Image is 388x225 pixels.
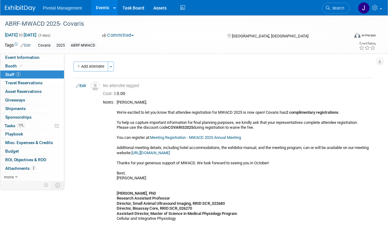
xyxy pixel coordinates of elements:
b: 2 complimentary registrations [286,110,338,115]
div: Event Format [322,32,376,41]
div: Covaris [36,42,52,49]
div: ABRF-MWACD 2025- Covaris [3,18,344,29]
div: Event Rating [359,42,375,45]
a: Shipments [0,105,64,113]
div: 2025 [55,42,67,49]
span: Asset Reservations [5,89,42,94]
button: Committed [100,32,136,39]
span: Pivotal Management [43,6,82,10]
span: Budget [5,149,19,154]
b: Director, Small Animal Ultrasound Imaging, RRID:SCR_022683 Director, Bioassay Core, RRID:SCR_0262... [117,201,237,216]
img: Format-Inperson.png [354,33,360,38]
img: ExhibitDay [5,5,36,11]
span: Giveaways [5,97,25,102]
span: Playbook [5,132,23,136]
i: Booth reservation complete [20,64,23,67]
span: Shipments [5,106,26,111]
img: Unassigned-User-Icon.png [91,82,100,91]
span: (3 days) [38,33,51,37]
b: COVARIS2025 [168,125,193,130]
b: Research Assistant Professor [117,196,170,200]
span: Booth [5,63,24,68]
a: Edit [76,84,86,88]
a: Travel Reservations [0,79,64,87]
a: Attachments2 [0,164,64,173]
span: Event Information [5,55,40,60]
a: Tasks17% [0,122,64,130]
td: Personalize Event Tab Strip [41,181,52,189]
span: 0.00 [103,91,128,96]
a: Edit [21,43,31,48]
a: Event Information [0,53,64,62]
a: Search [322,3,350,13]
b: [PERSON_NAME], PhD [117,191,156,196]
a: more [0,173,64,181]
span: to [18,32,24,37]
a: Asset Reservations [0,87,64,96]
td: Toggle Event Tabs [52,181,64,189]
img: Jessica Gatton [358,2,370,14]
span: Tasks [5,123,25,128]
a: Sponsorships [0,113,64,121]
span: Sponsorships [5,115,32,120]
a: Staff3 [0,71,64,79]
span: [GEOGRAPHIC_DATA], [GEOGRAPHIC_DATA] [232,34,308,38]
a: Booth [0,62,64,70]
td: Tags [5,42,31,49]
span: 17% [17,123,25,128]
a: [URL][DOMAIN_NAME] [131,151,170,155]
span: 2 [31,166,36,170]
div: ABRF-MWACD [69,42,97,49]
span: [DATE] [DATE] [5,32,37,38]
a: Meeting Registration - MWACD 2025 Annual Meeting [150,135,241,140]
span: Travel Reservations [5,80,43,85]
span: Staff [5,72,21,77]
span: Search [330,6,344,10]
span: Attachments [5,166,36,171]
a: ROI, Objectives & ROO [0,156,64,164]
a: Playbook [0,130,64,138]
span: Misc. Expenses & Credits [5,140,53,145]
button: Add Attendee [73,62,108,71]
a: Misc. Expenses & Credits [0,139,64,147]
span: ROI, Objectives & ROO [5,157,46,162]
span: 3 [16,72,21,77]
span: more [4,174,14,179]
div: No attendee tagged [103,83,369,89]
span: Cost: $ [103,91,117,96]
div: Notes: [103,100,114,105]
a: Budget [0,147,64,155]
div: In-Person [361,33,376,38]
a: Giveaways [0,96,64,104]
